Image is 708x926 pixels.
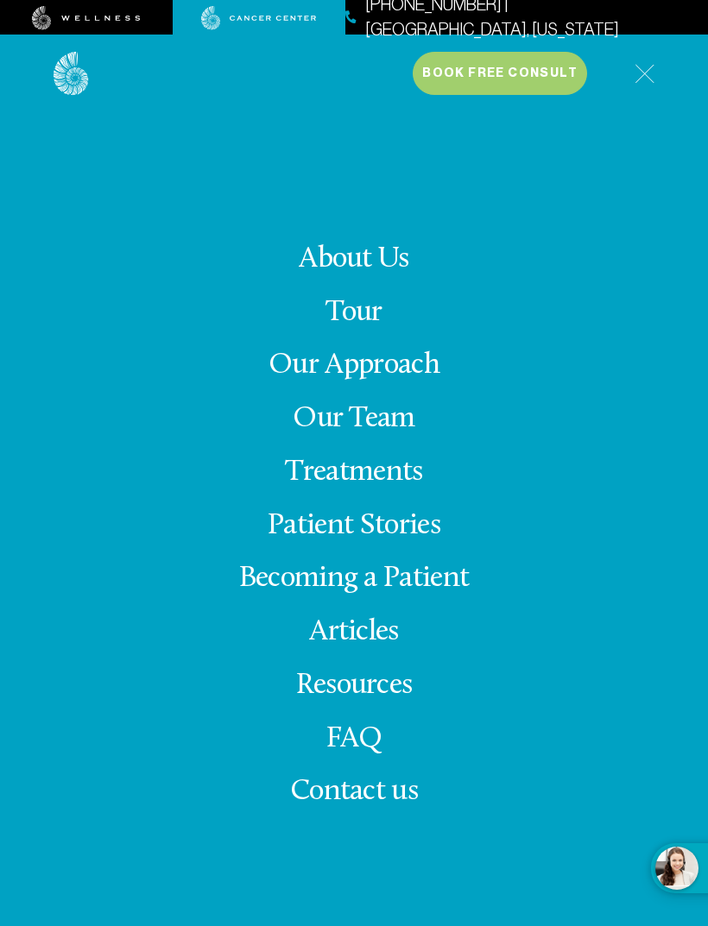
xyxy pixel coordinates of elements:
[293,404,415,434] a: Our Team
[309,617,399,647] a: Articles
[285,457,422,488] a: Treatments
[296,671,413,701] a: Resources
[32,6,141,30] img: wellness
[239,564,470,594] a: Becoming a Patient
[413,52,587,95] button: Book Free Consult
[54,52,89,96] img: logo
[326,724,382,754] a: FAQ
[299,244,409,274] a: About Us
[635,64,654,84] img: icon-hamburger
[269,350,439,381] a: Our Approach
[268,511,440,541] a: Patient Stories
[201,6,317,30] img: cancer center
[290,777,418,807] span: Contact us
[326,298,382,328] a: Tour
